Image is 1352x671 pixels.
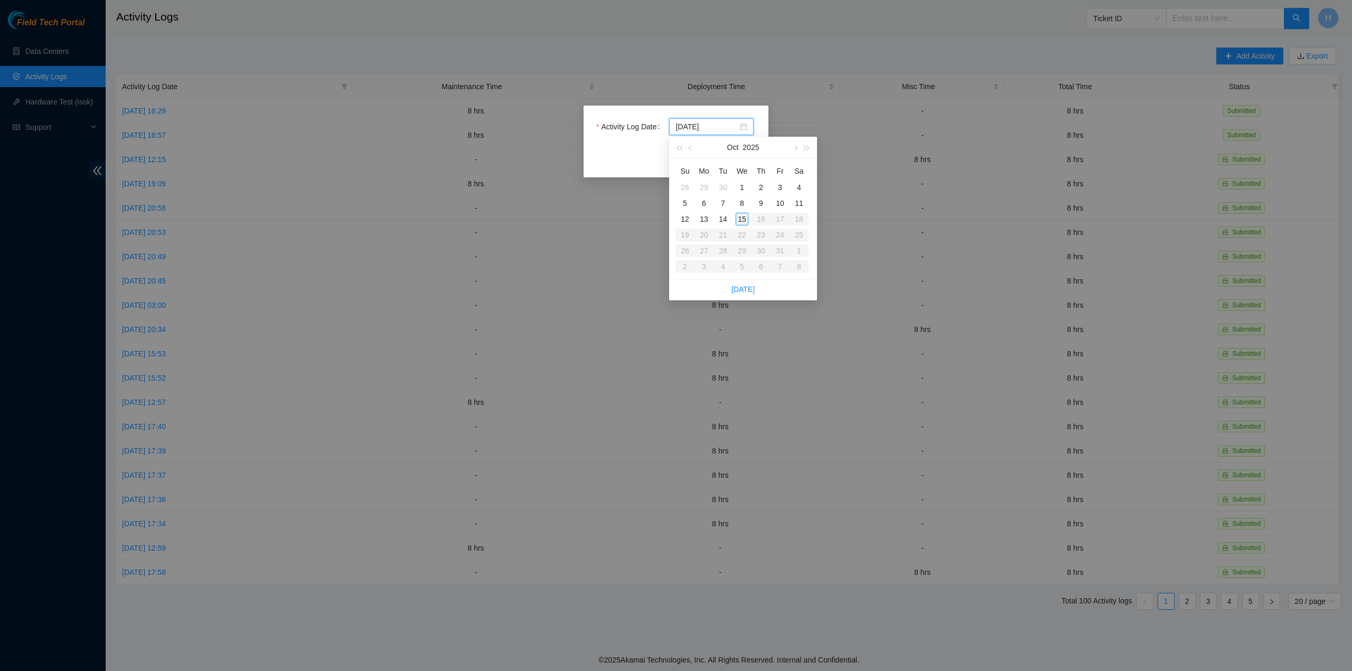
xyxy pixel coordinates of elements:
[771,195,790,211] td: 2025-10-10
[713,163,733,179] th: Tu
[698,181,710,194] div: 29
[771,179,790,195] td: 2025-10-03
[733,195,752,211] td: 2025-10-08
[679,213,691,225] div: 12
[752,195,771,211] td: 2025-10-09
[733,179,752,195] td: 2025-10-01
[731,285,755,294] a: [DATE]
[752,179,771,195] td: 2025-10-02
[596,118,664,135] label: Activity Log Date
[743,137,759,158] button: 2025
[717,213,729,225] div: 14
[675,195,694,211] td: 2025-10-05
[694,195,713,211] td: 2025-10-06
[694,179,713,195] td: 2025-09-29
[698,213,710,225] div: 13
[736,197,748,210] div: 8
[717,197,729,210] div: 7
[713,195,733,211] td: 2025-10-07
[675,121,738,133] input: Activity Log Date
[736,181,748,194] div: 1
[774,197,786,210] div: 10
[755,181,767,194] div: 2
[752,163,771,179] th: Th
[790,179,809,195] td: 2025-10-04
[790,195,809,211] td: 2025-10-11
[713,179,733,195] td: 2025-09-30
[679,181,691,194] div: 28
[774,181,786,194] div: 3
[675,211,694,227] td: 2025-10-12
[727,137,739,158] button: Oct
[733,211,752,227] td: 2025-10-15
[694,163,713,179] th: Mo
[713,211,733,227] td: 2025-10-14
[675,179,694,195] td: 2025-09-28
[717,181,729,194] div: 30
[755,197,767,210] div: 9
[736,213,748,225] div: 15
[679,197,691,210] div: 5
[790,163,809,179] th: Sa
[698,197,710,210] div: 6
[733,163,752,179] th: We
[771,163,790,179] th: Fr
[675,163,694,179] th: Su
[793,181,805,194] div: 4
[793,197,805,210] div: 11
[694,211,713,227] td: 2025-10-13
